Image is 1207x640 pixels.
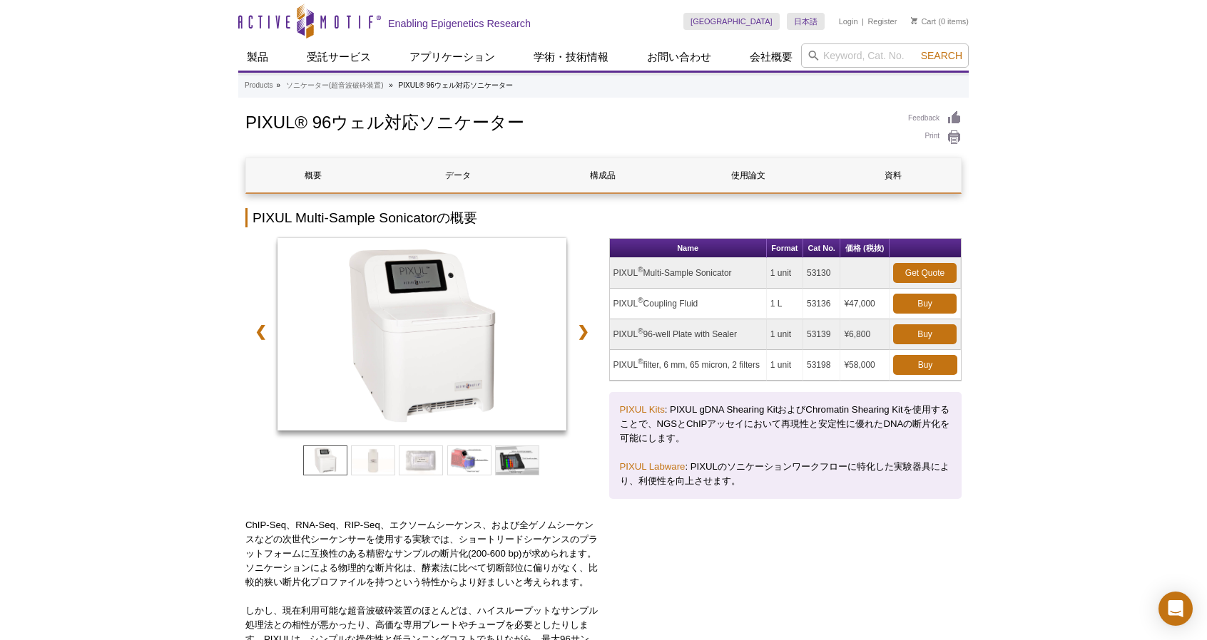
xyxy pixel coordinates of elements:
td: ¥58,000 [840,350,890,381]
a: 資料 [826,158,960,192]
a: 会社概要 [741,43,801,71]
h2: Enabling Epigenetics Research [388,17,531,30]
td: 1 L [767,289,803,319]
a: 受託サービス [298,43,380,71]
sup: ® [638,296,643,304]
a: PIXUL Multi-Sample Sonicator [277,238,566,435]
p: : PIXULのソニケーションワークフローに特化した実験器具により、利便性を向上させます。 [620,460,952,488]
span: Search [921,50,962,61]
th: 価格 (税抜) [840,239,890,258]
a: ソニケーター(超音波破砕装置) [286,79,384,92]
li: » [276,81,280,89]
li: (0 items) [911,13,969,30]
td: PIXUL Coupling Fluid [610,289,767,319]
a: アプリケーション [401,43,504,71]
a: Register [867,16,897,26]
a: 構成品 [536,158,670,192]
td: 1 unit [767,350,803,381]
td: PIXUL 96-well Plate with Sealer [610,319,767,350]
img: PIXUL Multi-Sample Sonicator [277,238,566,430]
p: : PIXUL gDNA Shearing KitおよびChromatin Shearing Kitを使用することで、NGSとChIPアッセイにおいて再現性と安定性に優れたDNAの断片化を可能に... [620,403,952,445]
sup: ® [638,266,643,274]
button: Search [917,49,967,62]
td: 53136 [803,289,840,319]
td: 1 unit [767,319,803,350]
td: PIXUL Multi-Sample Sonicator [610,258,767,289]
a: 学術・技術情報 [525,43,617,71]
a: Buy [893,324,957,344]
sup: ® [638,358,643,366]
a: 日本語 [787,13,825,30]
input: Keyword, Cat. No. [801,43,969,68]
td: ¥47,000 [840,289,890,319]
a: Buy [893,294,957,314]
td: 53198 [803,350,840,381]
div: Open Intercom Messenger [1158,592,1193,626]
a: Print [908,130,962,145]
a: PIXUL Kits [620,404,665,415]
th: Name [610,239,767,258]
a: 製品 [238,43,277,71]
p: ChIP-Seq、RNA-Seq、RIP-Seq、エクソームシーケンス、および全ゲノムシーケンスなどの次世代シーケンサーを使用する実験では、ショートリードシーケンスのプラットフォームに互換性のあ... [245,518,599,589]
a: Get Quote [893,263,957,283]
li: | [862,13,864,30]
td: PIXUL filter, 6 mm, 65 micron, 2 filters [610,350,767,381]
a: 使用論文 [681,158,815,192]
h1: PIXUL® 96ウェル対応ソニケーター [245,110,894,132]
td: ¥6,800 [840,319,890,350]
td: 53139 [803,319,840,350]
a: ❮ [245,315,276,348]
li: » [389,81,393,89]
a: ❯ [568,315,599,348]
a: Products [245,79,273,92]
td: 1 unit [767,258,803,289]
a: PIXUL Labware [620,461,686,472]
a: 概要 [246,158,380,192]
sup: ® [638,327,643,335]
td: 53130 [803,258,840,289]
a: お問い合わせ [638,43,720,71]
th: Cat No. [803,239,840,258]
img: Your Cart [911,17,917,24]
a: データ [391,158,525,192]
a: Feedback [908,110,962,126]
h2: PIXUL Multi-Sample Sonicatorの概要 [245,208,962,227]
li: PIXUL® 96ウェル対応ソニケーター [399,81,513,89]
th: Format [767,239,803,258]
a: Buy [893,355,957,375]
a: Cart [911,16,936,26]
a: [GEOGRAPHIC_DATA] [683,13,780,30]
a: Login [839,16,858,26]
